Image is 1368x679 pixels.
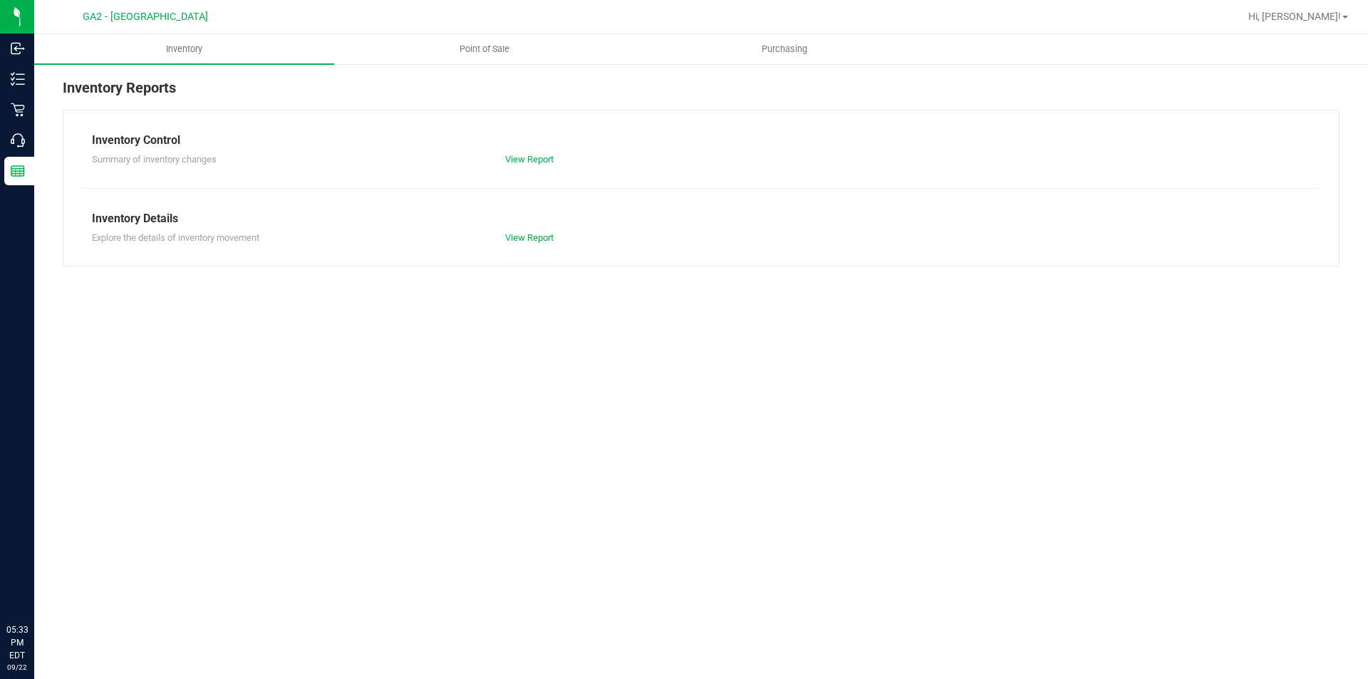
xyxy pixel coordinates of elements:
inline-svg: Reports [11,164,25,178]
div: Inventory Control [92,132,1310,149]
p: 09/22 [6,662,28,673]
span: Summary of inventory changes [92,154,217,165]
a: View Report [505,232,554,243]
a: View Report [505,154,554,165]
a: Inventory [34,34,334,64]
p: 05:33 PM EDT [6,623,28,662]
span: Purchasing [742,43,826,56]
inline-svg: Retail [11,103,25,117]
span: Explore the details of inventory movement [92,232,259,243]
a: Point of Sale [334,34,634,64]
a: Purchasing [634,34,934,64]
iframe: Resource center [14,565,57,608]
span: GA2 - [GEOGRAPHIC_DATA] [83,11,208,23]
inline-svg: Inbound [11,41,25,56]
span: Inventory [147,43,222,56]
div: Inventory Details [92,210,1310,227]
span: Point of Sale [440,43,529,56]
inline-svg: Call Center [11,133,25,147]
div: Inventory Reports [63,77,1339,110]
inline-svg: Inventory [11,72,25,86]
span: Hi, [PERSON_NAME]! [1248,11,1341,22]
